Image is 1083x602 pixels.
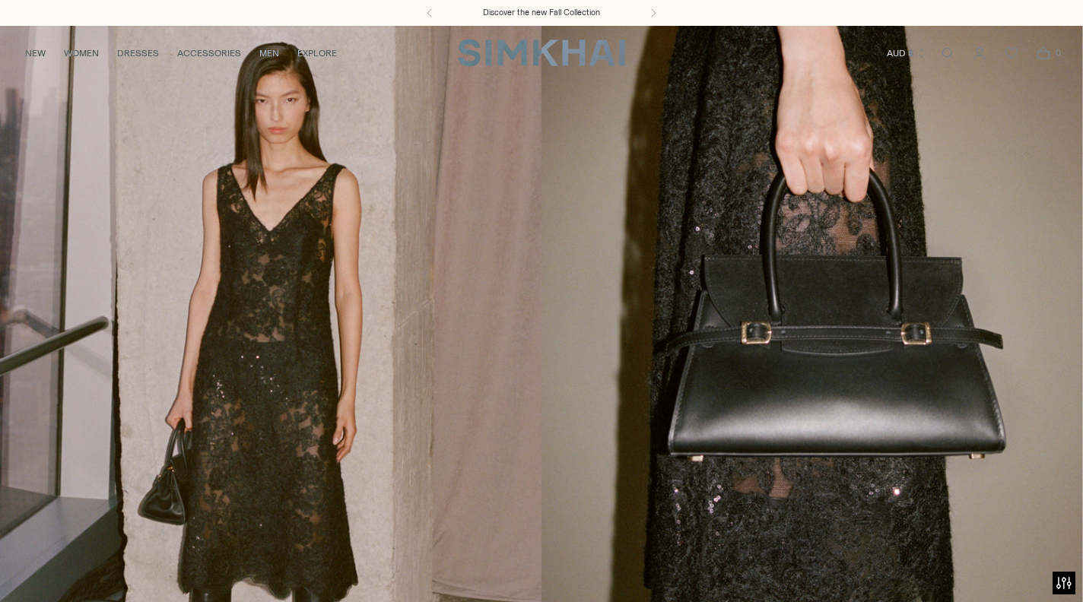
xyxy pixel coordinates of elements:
a: NEW [25,36,46,70]
button: AUD $ [887,36,927,70]
a: Open cart modal [1028,38,1059,68]
span: 0 [1051,46,1065,59]
a: Go to the account page [964,38,995,68]
a: EXPLORE [297,36,337,70]
a: Open search modal [932,38,963,68]
a: DRESSES [117,36,159,70]
a: Wishlist [996,38,1027,68]
a: ACCESSORIES [177,36,241,70]
a: Discover the new Fall Collection [483,7,600,19]
a: WOMEN [64,36,99,70]
a: MEN [259,36,279,70]
a: SIMKHAI [458,38,625,68]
